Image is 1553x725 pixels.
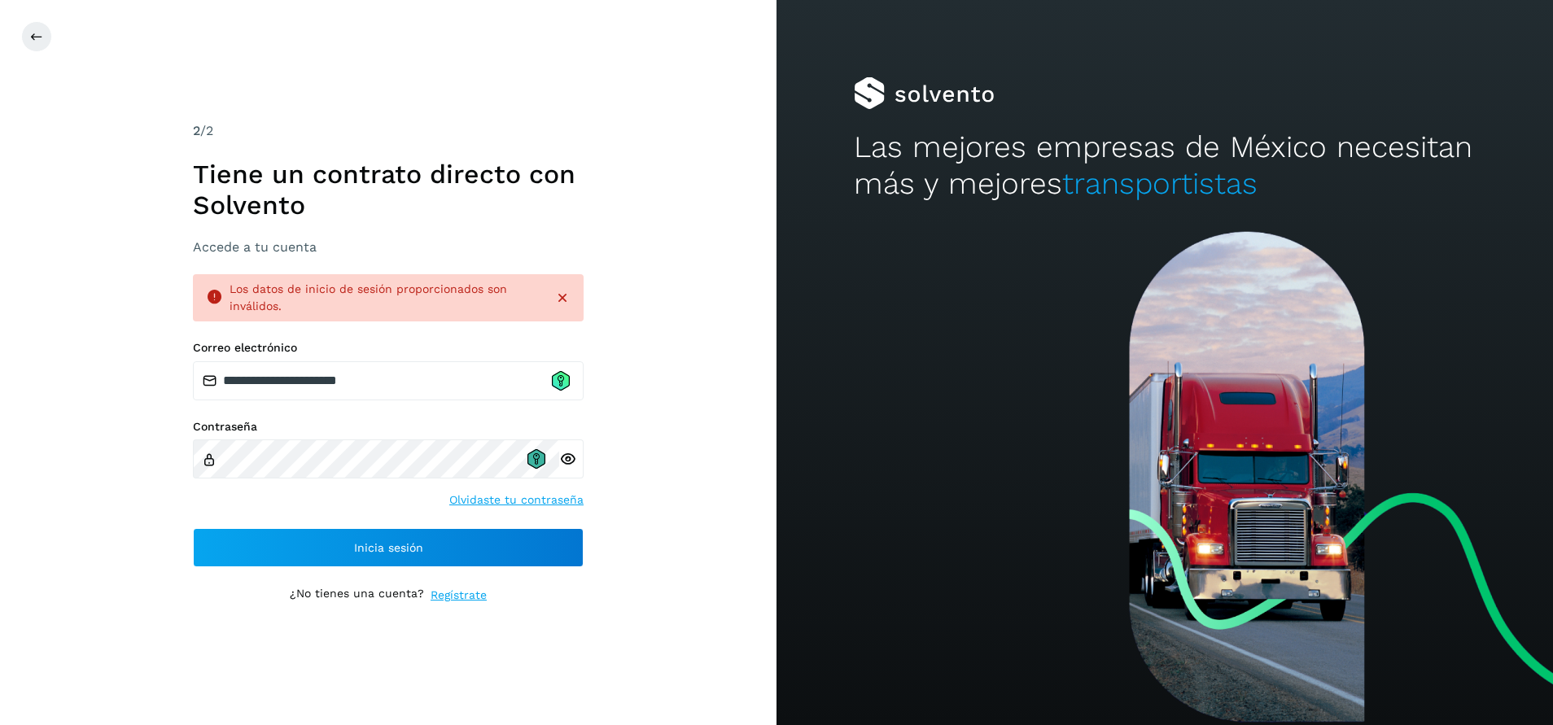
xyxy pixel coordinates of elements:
span: 2 [193,123,200,138]
button: Inicia sesión [193,528,584,567]
p: ¿No tienes una cuenta? [290,587,424,604]
a: Olvidaste tu contraseña [449,491,584,509]
div: /2 [193,121,584,141]
span: transportistas [1062,166,1258,201]
h2: Las mejores empresas de México necesitan más y mejores [854,129,1475,202]
label: Contraseña [193,420,584,434]
label: Correo electrónico [193,341,584,355]
h3: Accede a tu cuenta [193,239,584,255]
a: Regístrate [431,587,487,604]
span: Inicia sesión [354,542,423,553]
div: Los datos de inicio de sesión proporcionados son inválidos. [230,281,541,315]
h1: Tiene un contrato directo con Solvento [193,159,584,221]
